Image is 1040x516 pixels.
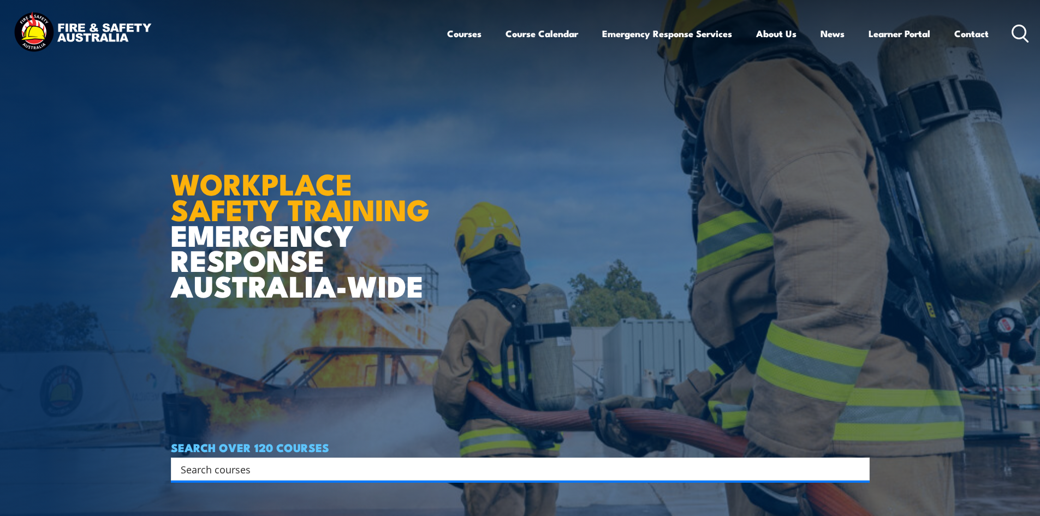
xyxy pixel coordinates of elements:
[181,461,846,477] input: Search input
[447,19,482,48] a: Courses
[821,19,845,48] a: News
[756,19,797,48] a: About Us
[851,461,866,477] button: Search magnifier button
[171,160,430,231] strong: WORKPLACE SAFETY TRAINING
[954,19,989,48] a: Contact
[506,19,578,48] a: Course Calendar
[183,461,848,477] form: Search form
[869,19,930,48] a: Learner Portal
[602,19,732,48] a: Emergency Response Services
[171,143,438,298] h1: EMERGENCY RESPONSE AUSTRALIA-WIDE
[171,441,870,453] h4: SEARCH OVER 120 COURSES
